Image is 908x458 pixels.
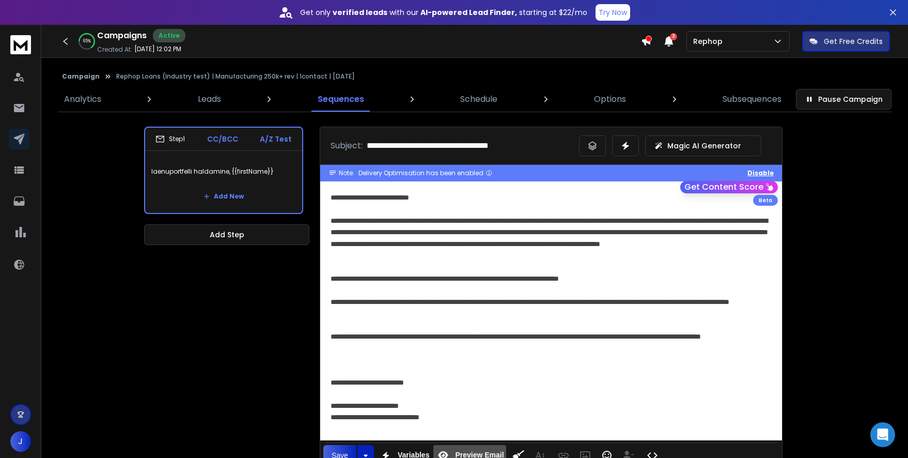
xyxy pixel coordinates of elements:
[58,87,107,112] a: Analytics
[151,157,296,186] p: laenuportfelli haldamine, {{firstName}}
[796,89,891,110] button: Pause Campaign
[670,33,677,40] span: 3
[97,29,147,42] h1: Campaigns
[116,72,355,81] p: Rephop Loans (Industry test) | Manufacturing 250k+ rev | 1contact | [DATE]
[144,224,309,245] button: Add Step
[97,45,132,54] p: Created At:
[333,7,387,18] strong: verified leads
[420,7,517,18] strong: AI-powered Lead Finder,
[358,169,493,177] div: Delivery Optimisation has been enabled
[667,141,741,151] p: Magic AI Generator
[192,87,227,112] a: Leads
[260,134,292,144] p: A/Z Test
[331,140,363,152] p: Subject:
[716,87,788,112] a: Subsequences
[207,134,238,144] p: CC/BCC
[802,31,890,52] button: Get Free Credits
[144,127,303,214] li: Step1CC/BCCA/Z Testlaenuportfelli haldamine, {{firstName}}Add New
[723,93,781,105] p: Subsequences
[198,93,221,105] p: Leads
[83,38,91,44] p: 65 %
[195,186,252,207] button: Add New
[62,72,100,81] button: Campaign
[596,4,630,21] button: Try Now
[753,195,778,206] div: Beta
[10,431,31,452] button: J
[594,93,626,105] p: Options
[311,87,370,112] a: Sequences
[134,45,181,53] p: [DATE] 12:02 PM
[460,93,497,105] p: Schedule
[599,7,627,18] p: Try Now
[153,29,185,42] div: Active
[454,87,504,112] a: Schedule
[10,35,31,54] img: logo
[64,93,101,105] p: Analytics
[824,36,883,47] p: Get Free Credits
[318,93,364,105] p: Sequences
[588,87,632,112] a: Options
[155,134,185,144] div: Step 1
[300,7,587,18] p: Get only with our starting at $22/mo
[870,422,895,447] div: Open Intercom Messenger
[680,181,778,193] button: Get Content Score
[645,135,761,156] button: Magic AI Generator
[339,169,354,177] span: Note:
[747,169,774,177] button: Disable
[693,36,727,47] p: Rephop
